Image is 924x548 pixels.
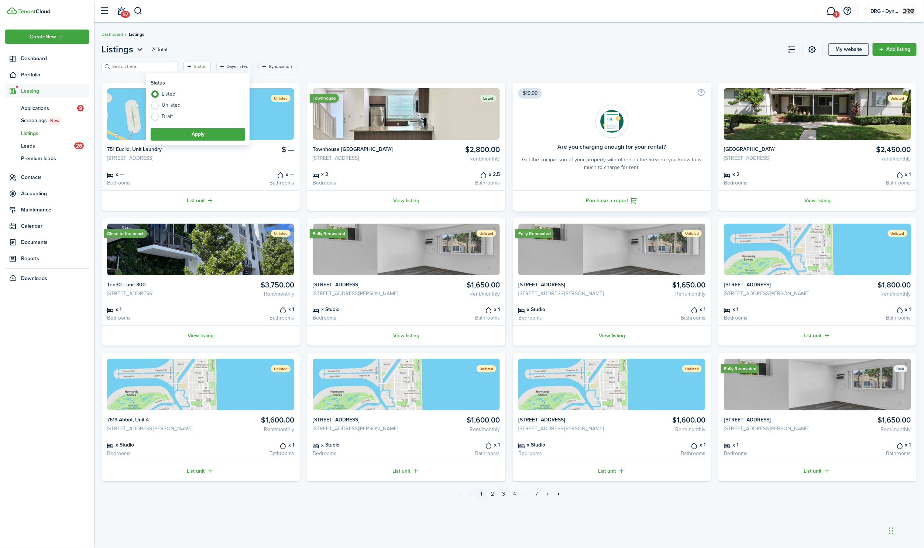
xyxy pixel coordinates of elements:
card-listing-title: x 1 [724,305,815,313]
card-listing-description: Bedrooms [313,449,403,457]
span: Dashboard [21,55,89,62]
card-listing-description: [STREET_ADDRESS][PERSON_NAME] [518,425,609,432]
a: 3 [498,489,509,500]
ribbon: Townhouse [310,94,339,103]
img: DRG - Dynamic Realty Group [903,6,915,17]
status: Unlisted [682,230,702,237]
status: Unlisted [271,365,291,372]
card-listing-title: [STREET_ADDRESS] [518,416,609,424]
card-listing-title: [STREET_ADDRESS] [518,281,609,289]
span: Leads [21,142,74,150]
card-description: Get the comparison of your property with others in the area, so you know how much to charge for r... [518,156,705,171]
card-listing-title: [STREET_ADDRESS] [313,281,403,289]
card-listing-title: $1,600.00 [615,416,705,424]
card-listing-description: Rent/monthly [820,425,911,433]
img: Listing avatar [518,359,705,410]
card-listing-description: [STREET_ADDRESS][PERSON_NAME] [724,425,815,432]
status: Draft [894,365,907,372]
span: 57 [121,11,130,18]
span: Create New [30,34,56,39]
button: Open menu [102,43,145,56]
a: View listing [718,190,917,211]
card-listing-description: [STREET_ADDRESS][PERSON_NAME] [313,425,403,432]
img: Listing avatar [107,224,294,275]
filter-tag: Open filter [216,62,253,71]
h3: Status [151,79,165,87]
card-listing-title: x 1 [409,305,500,313]
ribbon: Fully Renovated [515,229,554,238]
card-listing-description: Bathrooms [409,449,500,457]
a: Dashboard [102,31,123,38]
img: Listing avatar [107,88,294,140]
card-listing-description: Bathrooms [615,314,705,322]
span: Maintenance [21,206,89,214]
span: Accounting [21,190,89,197]
a: 7 [531,489,542,500]
a: View listing [102,325,300,346]
card-listing-title: $1,650.00 [615,281,705,289]
card-listing-title: $1,800.00 [820,281,911,289]
card-listing-title: 751 Euclid, Unit Laundry [107,145,198,153]
card-listing-description: [STREET_ADDRESS][PERSON_NAME] [724,290,815,297]
card-listing-description: [STREET_ADDRESS][PERSON_NAME] [313,290,403,297]
img: Listing avatar [724,359,911,410]
filter-tag-label: Status [194,63,206,70]
img: Listing avatar [518,224,705,275]
a: Previous [465,489,476,500]
card-listing-title: x 1 [203,305,294,313]
status: Listed [480,95,496,102]
card-listing-description: Rent/monthly [203,290,294,298]
card-listing-title: x 1 [409,441,500,449]
card-listing-description: [STREET_ADDRESS][PERSON_NAME] [107,425,198,432]
card-listing-title: [STREET_ADDRESS] [724,281,815,289]
card-listing-description: Rent/monthly [409,425,500,433]
span: Contacts [21,173,89,181]
card-listing-description: [STREET_ADDRESS][PERSON_NAME] [518,290,609,297]
status: Unlisted [477,365,496,372]
card-listing-description: [STREET_ADDRESS] [313,154,403,162]
card-listing-description: [STREET_ADDRESS] [107,290,198,297]
button: Search [134,5,143,17]
filter-tag-label: Days listed [227,63,248,70]
card-listing-description: Bedrooms [724,314,815,322]
card-listing-description: Rent/monthly [615,290,705,298]
ribbon: Close to the beach [104,229,148,238]
card-listing-title: Ten30 - unit 300 [107,281,198,289]
a: Purchase a report [513,190,711,211]
card-listing-description: Rent/monthly [203,425,294,433]
span: Leasing [21,87,89,95]
a: Add listing [873,43,917,56]
card-listing-title: x Studio [107,441,198,449]
img: Listing avatar [313,224,500,275]
status: Unlisted [682,365,702,372]
img: Listing avatar [107,359,294,410]
card-listing-title: x 1 [615,441,705,449]
card-listing-description: Bedrooms [107,314,198,322]
card-listing-description: [STREET_ADDRESS] [724,154,815,162]
card-listing-title: x Studio [518,441,609,449]
span: Portfolio [21,71,89,79]
card-listing-title: x Studio [518,305,609,313]
card-listing-title: x 1 [203,441,294,449]
card-listing-description: Bathrooms [203,314,294,322]
a: 1 [476,489,487,500]
filter-tag: Open filter [258,62,296,71]
card-listing-title: Townhouse [GEOGRAPHIC_DATA] [313,145,403,153]
label: Listed [151,90,245,101]
span: Calendar [21,222,89,230]
button: Listings [102,43,145,56]
card-listing-title: $1,650.00 [820,416,911,424]
a: Premium leads [5,152,89,165]
a: Messaging [824,2,838,21]
label: Draft [151,113,245,120]
card-listing-description: Bathrooms [409,314,500,322]
card-listing-description: Bathrooms [615,449,705,457]
card-listing-description: Bedrooms [313,179,403,187]
img: Listing avatar [724,88,911,140]
a: 4 [509,489,520,500]
card-listing-description: Bathrooms [820,179,911,187]
card-listing-description: Bathrooms [820,449,911,457]
a: Dashboard [5,51,89,66]
card-title: Are you charging enough for your rental? [558,144,666,150]
img: Listing avatar [313,88,500,140]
